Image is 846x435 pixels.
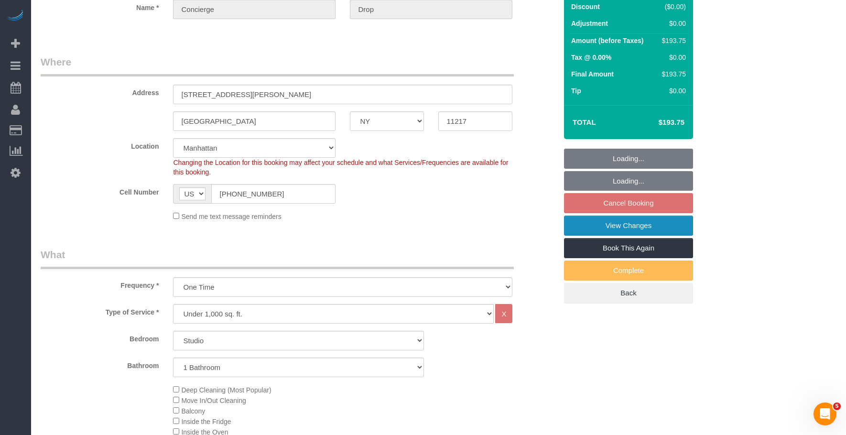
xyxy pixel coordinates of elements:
[33,85,166,98] label: Address
[33,304,166,317] label: Type of Service *
[181,213,281,220] span: Send me text message reminders
[33,331,166,344] label: Bedroom
[658,2,686,11] div: ($0.00)
[173,159,508,176] span: Changing the Location for this booking may affect your schedule and what Services/Frequencies are...
[438,111,512,131] input: Zip Code
[573,118,596,126] strong: Total
[33,138,166,151] label: Location
[6,10,25,23] img: Automaid Logo
[658,53,686,62] div: $0.00
[181,418,231,425] span: Inside the Fridge
[564,216,693,236] a: View Changes
[571,86,581,96] label: Tip
[33,277,166,290] label: Frequency *
[41,248,514,269] legend: What
[564,283,693,303] a: Back
[33,358,166,370] label: Bathroom
[181,397,246,404] span: Move In/Out Cleaning
[33,184,166,197] label: Cell Number
[658,36,686,45] div: $193.75
[833,402,841,410] span: 5
[813,402,836,425] iframe: Intercom live chat
[211,184,336,204] input: Cell Number
[41,55,514,76] legend: Where
[173,111,336,131] input: City
[658,19,686,28] div: $0.00
[181,407,205,415] span: Balcony
[564,238,693,258] a: Book This Again
[571,69,614,79] label: Final Amount
[630,119,684,127] h4: $193.75
[571,2,600,11] label: Discount
[571,53,611,62] label: Tax @ 0.00%
[181,386,271,394] span: Deep Cleaning (Most Popular)
[658,69,686,79] div: $193.75
[571,19,608,28] label: Adjustment
[571,36,643,45] label: Amount (before Taxes)
[658,86,686,96] div: $0.00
